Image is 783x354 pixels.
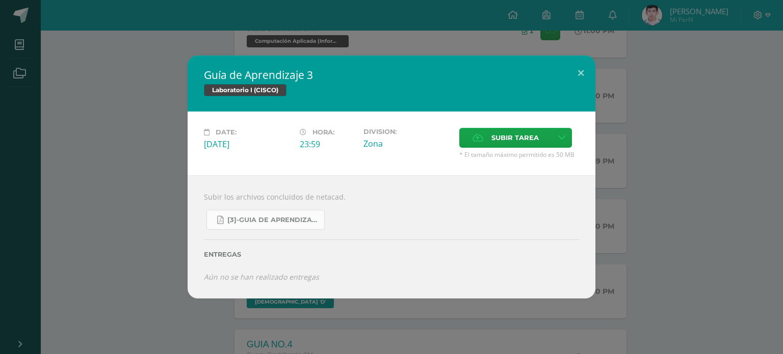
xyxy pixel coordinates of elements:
span: Subir tarea [491,128,539,147]
span: [3]-GUIA DE APRENDIZAJE 3 IV [PERSON_NAME] CISCO UNIDAD 4.pdf [227,216,319,224]
span: Hora: [312,128,334,136]
button: Close (Esc) [566,56,595,90]
span: Date: [216,128,237,136]
h2: Guía de Aprendizaje 3 [204,68,579,82]
div: 23:59 [300,139,355,150]
label: Division: [363,128,451,135]
span: Laboratorio I (CISCO) [204,84,286,96]
label: Entregas [204,251,579,258]
i: Aún no se han realizado entregas [204,272,319,282]
span: * El tamaño máximo permitido es 50 MB [459,150,579,159]
a: [3]-GUIA DE APRENDIZAJE 3 IV [PERSON_NAME] CISCO UNIDAD 4.pdf [206,210,325,230]
div: Subir los archivos concluidos de netacad. [188,175,595,298]
div: [DATE] [204,139,292,150]
div: Zona [363,138,451,149]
